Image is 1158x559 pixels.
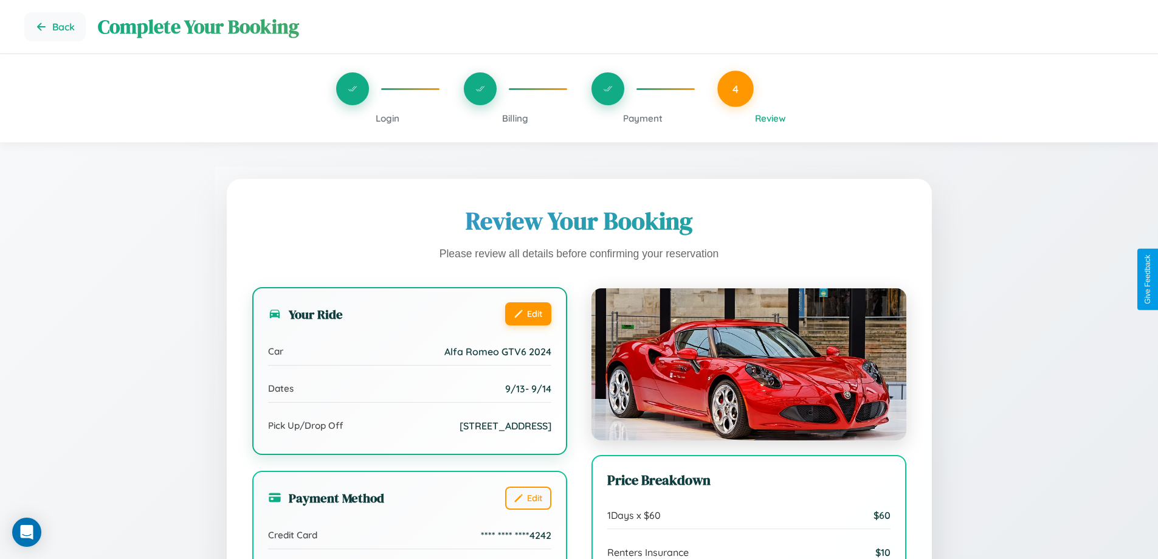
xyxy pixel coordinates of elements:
[875,546,891,558] span: $ 10
[874,509,891,521] span: $ 60
[607,509,661,521] span: 1 Days x $ 60
[252,204,906,237] h1: Review Your Booking
[502,113,528,124] span: Billing
[732,82,739,95] span: 4
[505,383,551,395] span: 9 / 13 - 9 / 14
[591,288,906,440] img: Alfa Romeo GTV6
[24,12,86,41] button: Go back
[755,113,786,124] span: Review
[268,345,283,357] span: Car
[444,345,551,358] span: Alfa Romeo GTV6 2024
[376,113,399,124] span: Login
[1143,255,1152,304] div: Give Feedback
[460,420,551,432] span: [STREET_ADDRESS]
[607,546,689,558] span: Renters Insurance
[268,489,384,507] h3: Payment Method
[623,113,663,124] span: Payment
[505,487,551,510] button: Edit
[252,245,906,264] p: Please review all details before confirming your reservation
[12,518,41,547] div: Open Intercom Messenger
[268,529,317,541] span: Credit Card
[268,383,294,394] span: Dates
[607,471,891,490] h3: Price Breakdown
[505,302,551,325] button: Edit
[268,305,343,323] h3: Your Ride
[98,13,1134,40] h1: Complete Your Booking
[268,420,343,431] span: Pick Up/Drop Off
